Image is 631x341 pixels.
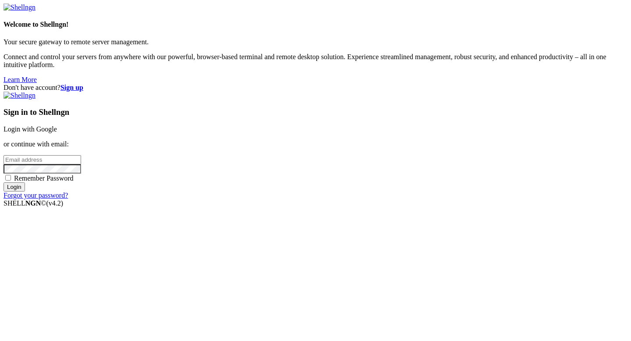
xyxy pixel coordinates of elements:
[46,199,64,207] span: 4.2.0
[60,84,83,91] a: Sign up
[4,199,63,207] span: SHELL ©
[4,4,35,11] img: Shellngn
[14,174,74,182] span: Remember Password
[4,192,68,199] a: Forgot your password?
[4,84,627,92] div: Don't have account?
[4,182,25,192] input: Login
[4,107,627,117] h3: Sign in to Shellngn
[4,92,35,99] img: Shellngn
[4,155,81,164] input: Email address
[4,38,627,46] p: Your secure gateway to remote server management.
[25,199,41,207] b: NGN
[4,21,627,28] h4: Welcome to Shellngn!
[4,76,37,83] a: Learn More
[4,125,57,133] a: Login with Google
[5,175,11,181] input: Remember Password
[4,140,627,148] p: or continue with email:
[4,53,627,69] p: Connect and control your servers from anywhere with our powerful, browser-based terminal and remo...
